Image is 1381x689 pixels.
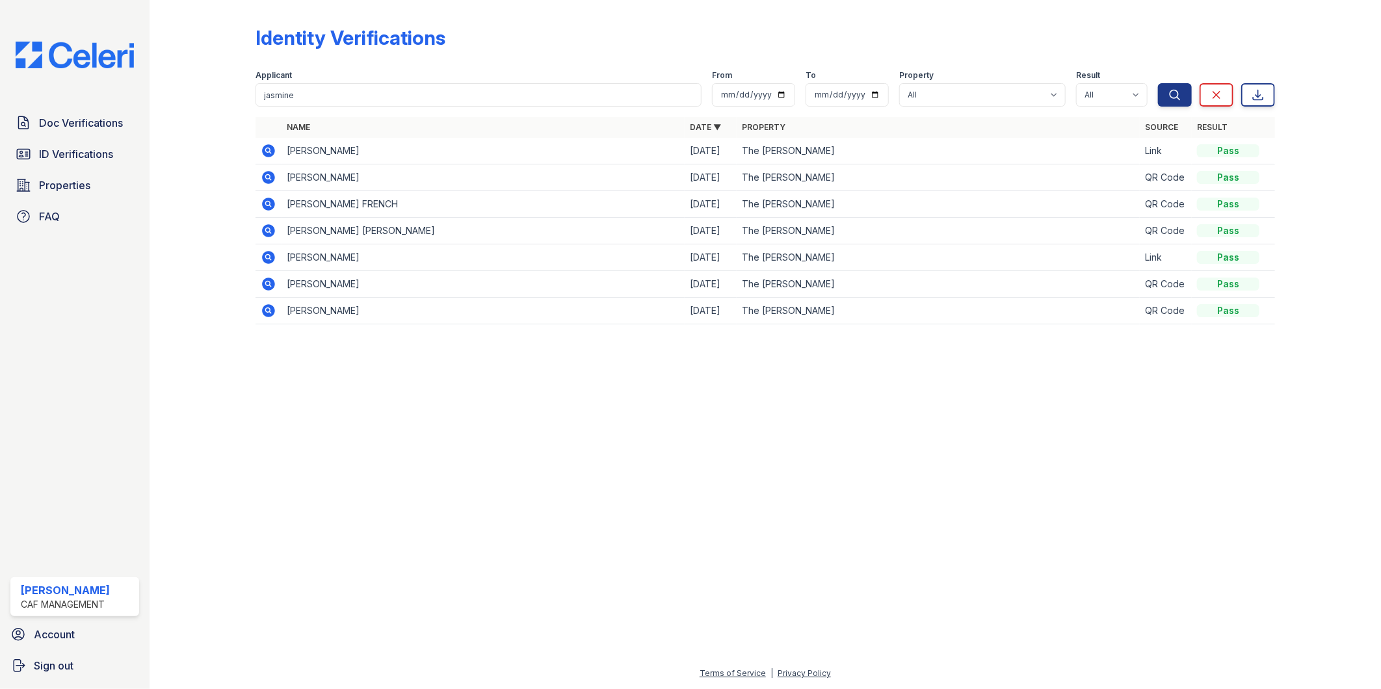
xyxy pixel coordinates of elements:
a: Property [742,122,785,132]
td: [PERSON_NAME] [282,298,685,324]
a: Date ▼ [690,122,721,132]
td: QR Code [1140,298,1192,324]
div: [PERSON_NAME] [21,582,110,598]
div: | [770,668,773,678]
td: The [PERSON_NAME] [737,138,1140,164]
a: Terms of Service [700,668,766,678]
td: [DATE] [685,218,737,244]
div: Pass [1197,304,1259,317]
td: [PERSON_NAME] [282,271,685,298]
td: The [PERSON_NAME] [737,218,1140,244]
td: [DATE] [685,138,737,164]
div: Pass [1197,251,1259,264]
span: Account [34,627,75,642]
div: Identity Verifications [256,26,445,49]
a: Privacy Policy [778,668,831,678]
div: Pass [1197,144,1259,157]
div: Pass [1197,198,1259,211]
div: Pass [1197,224,1259,237]
td: QR Code [1140,218,1192,244]
td: [DATE] [685,191,737,218]
td: Link [1140,138,1192,164]
a: Account [5,621,144,647]
img: CE_Logo_Blue-a8612792a0a2168367f1c8372b55b34899dd931a85d93a1a3d3e32e68fde9ad4.png [5,42,144,68]
input: Search by name or phone number [256,83,702,107]
td: [PERSON_NAME] [282,138,685,164]
td: QR Code [1140,271,1192,298]
td: The [PERSON_NAME] [737,298,1140,324]
a: Sign out [5,653,144,679]
a: ID Verifications [10,141,139,167]
td: [DATE] [685,298,737,324]
div: CAF Management [21,598,110,611]
a: Source [1145,122,1178,132]
a: FAQ [10,203,139,229]
td: Link [1140,244,1192,271]
span: FAQ [39,209,60,224]
a: Result [1197,122,1228,132]
td: [PERSON_NAME] [PERSON_NAME] [282,218,685,244]
a: Properties [10,172,139,198]
label: To [806,70,816,81]
td: [DATE] [685,271,737,298]
label: Applicant [256,70,292,81]
span: Properties [39,177,90,193]
div: Pass [1197,171,1259,184]
td: [DATE] [685,164,737,191]
span: Doc Verifications [39,115,123,131]
td: [DATE] [685,244,737,271]
label: From [712,70,732,81]
td: The [PERSON_NAME] [737,244,1140,271]
label: Property [899,70,934,81]
td: [PERSON_NAME] FRENCH [282,191,685,218]
a: Name [287,122,310,132]
span: ID Verifications [39,146,113,162]
label: Result [1076,70,1100,81]
td: The [PERSON_NAME] [737,164,1140,191]
div: Pass [1197,278,1259,291]
td: The [PERSON_NAME] [737,271,1140,298]
td: [PERSON_NAME] [282,244,685,271]
span: Sign out [34,658,73,673]
a: Doc Verifications [10,110,139,136]
td: [PERSON_NAME] [282,164,685,191]
td: QR Code [1140,164,1192,191]
td: QR Code [1140,191,1192,218]
td: The [PERSON_NAME] [737,191,1140,218]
